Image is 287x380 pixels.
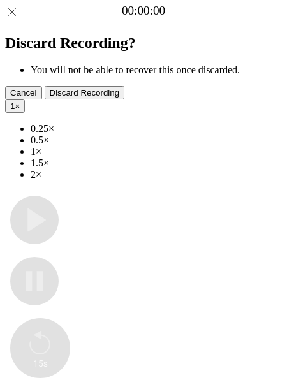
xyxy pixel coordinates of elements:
[5,86,42,99] button: Cancel
[5,34,282,52] h2: Discard Recording?
[31,146,282,157] li: 1×
[31,64,282,76] li: You will not be able to recover this once discarded.
[31,169,282,180] li: 2×
[5,99,25,113] button: 1×
[31,157,282,169] li: 1.5×
[10,101,15,111] span: 1
[31,135,282,146] li: 0.5×
[31,123,282,135] li: 0.25×
[45,86,125,99] button: Discard Recording
[122,4,165,18] a: 00:00:00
